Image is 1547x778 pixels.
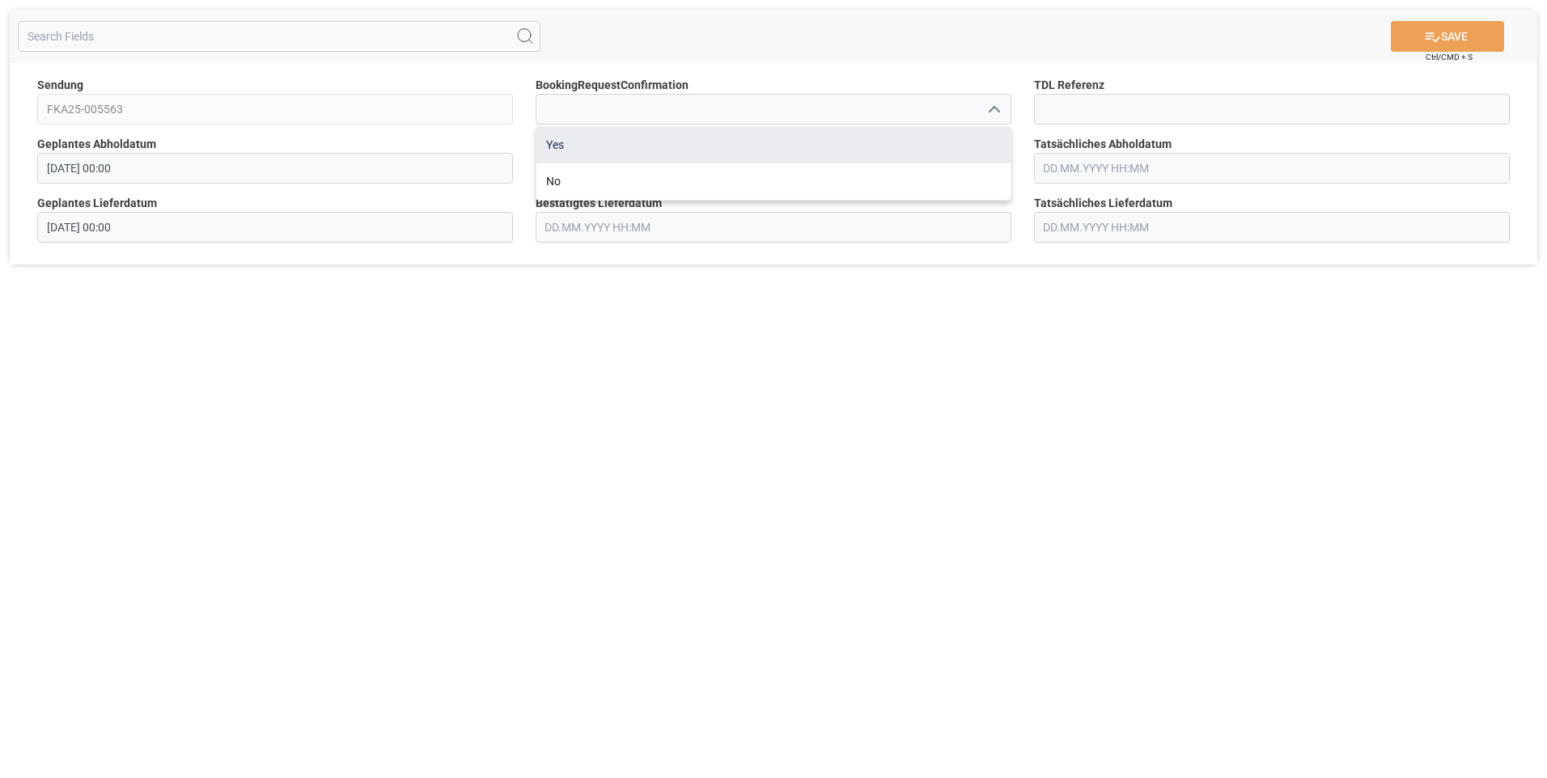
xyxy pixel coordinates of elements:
[37,153,513,184] input: DD.MM.YYYY HH:MM
[37,77,83,94] span: Sendung
[536,127,1011,163] div: Yes
[37,136,156,153] span: Geplantes Abholdatum
[1034,77,1104,94] span: TDL Referenz
[1391,21,1504,52] button: SAVE
[1034,195,1172,212] span: Tatsächliches Lieferdatum
[1034,136,1172,153] span: Tatsächliches Abholdatum
[536,195,662,212] span: Bestätigtes Lieferdatum
[536,212,1011,243] input: DD.MM.YYYY HH:MM
[1034,212,1510,243] input: DD.MM.YYYY HH:MM
[536,77,689,94] span: BookingRequestConfirmation
[37,212,513,243] input: DD.MM.YYYY HH:MM
[1034,153,1510,184] input: DD.MM.YYYY HH:MM
[18,21,540,52] input: Search Fields
[536,163,1011,200] div: No
[37,195,157,212] span: Geplantes Lieferdatum
[1426,51,1473,63] span: Ctrl/CMD + S
[981,97,1005,122] button: close menu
